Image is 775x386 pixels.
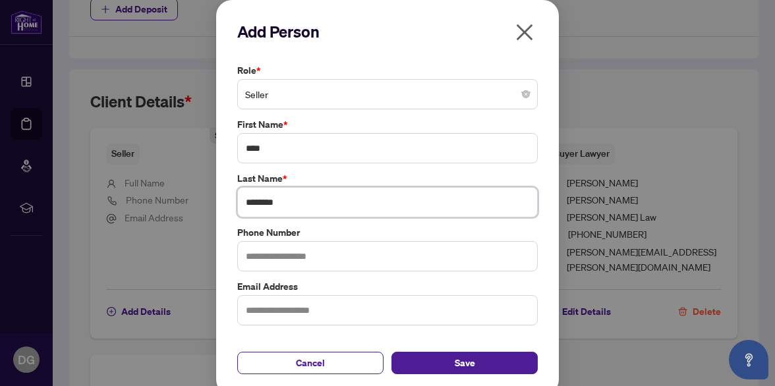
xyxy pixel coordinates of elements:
label: First Name [237,117,538,132]
span: Cancel [296,352,325,373]
span: Save [455,352,475,373]
label: Email Address [237,279,538,294]
label: Last Name [237,171,538,186]
button: Cancel [237,352,384,374]
span: Seller [245,82,530,107]
button: Save [391,352,538,374]
button: Open asap [729,340,768,379]
label: Role [237,63,538,78]
span: close-circle [522,90,530,98]
span: close [514,22,535,43]
label: Phone Number [237,225,538,240]
h2: Add Person [237,21,538,42]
